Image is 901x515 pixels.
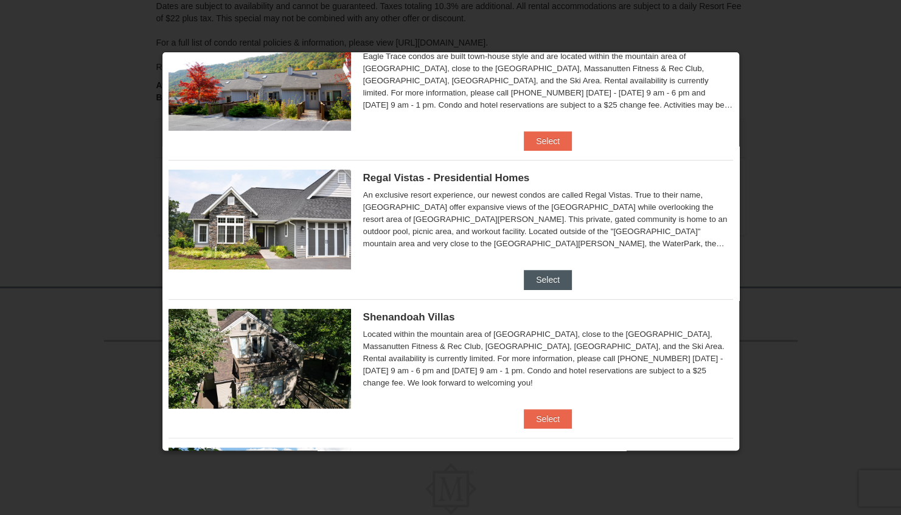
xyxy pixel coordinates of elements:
[363,189,733,250] div: An exclusive resort experience, our newest condos are called Regal Vistas. True to their name, [G...
[524,131,572,151] button: Select
[363,172,530,184] span: Regal Vistas - Presidential Homes
[363,450,496,461] span: Massanutten Resort Hotels
[169,31,351,131] img: 19218983-1-9b289e55.jpg
[363,50,733,111] div: Eagle Trace condos are built town-house style and are located within the mountain area of [GEOGRA...
[363,328,733,389] div: Located within the mountain area of [GEOGRAPHIC_DATA], close to the [GEOGRAPHIC_DATA], Massanutte...
[363,311,455,323] span: Shenandoah Villas
[524,409,572,429] button: Select
[169,309,351,409] img: 19219019-2-e70bf45f.jpg
[524,270,572,289] button: Select
[169,170,351,269] img: 19218991-1-902409a9.jpg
